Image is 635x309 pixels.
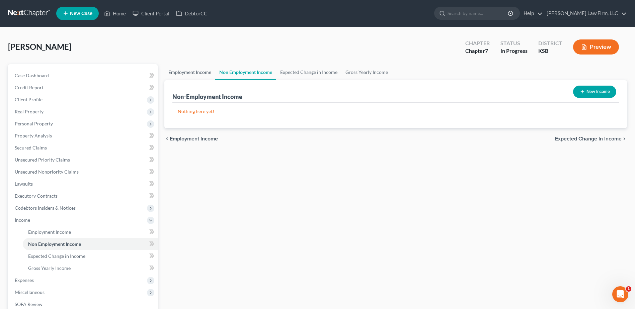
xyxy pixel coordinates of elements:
a: Employment Income [164,64,215,80]
div: KSB [538,47,562,55]
span: Client Profile [15,97,43,102]
a: Unsecured Priority Claims [9,154,158,166]
a: [PERSON_NAME] Law Firm, LLC [543,7,627,19]
span: Expenses [15,277,34,283]
button: New Income [573,86,616,98]
i: chevron_left [164,136,170,141]
a: Property Analysis [9,130,158,142]
p: Nothing here yet! [178,108,614,115]
span: Lawsuits [15,181,33,187]
a: Gross Yearly Income [23,262,158,274]
a: Expected Change in Income [276,64,341,80]
span: 7 [485,47,488,54]
i: chevron_right [622,136,627,141]
span: SOFA Review [15,301,43,307]
span: Income [15,217,30,223]
div: Status [500,39,528,47]
span: Gross Yearly Income [28,265,71,271]
a: Unsecured Nonpriority Claims [9,166,158,178]
a: DebtorCC [173,7,211,19]
a: Non Employment Income [215,64,276,80]
span: New Case [70,11,92,16]
span: Real Property [15,109,44,114]
span: Property Analysis [15,133,52,138]
a: Employment Income [23,226,158,238]
span: Secured Claims [15,145,47,150]
iframe: Intercom live chat [612,286,628,302]
span: Unsecured Priority Claims [15,157,70,163]
span: Case Dashboard [15,73,49,78]
input: Search by name... [448,7,509,19]
a: Credit Report [9,82,158,94]
a: Client Portal [129,7,173,19]
span: Expected Change in Income [555,136,622,141]
span: Non Employment Income [28,241,81,247]
button: Preview [573,39,619,55]
a: Expected Change in Income [23,250,158,262]
span: Employment Income [28,229,71,235]
a: Non Employment Income [23,238,158,250]
button: Expected Change in Income chevron_right [555,136,627,141]
span: Personal Property [15,121,53,126]
span: 1 [626,286,631,292]
span: Credit Report [15,85,44,90]
a: Help [520,7,543,19]
span: Executory Contracts [15,193,58,199]
span: Unsecured Nonpriority Claims [15,169,79,175]
div: Non-Employment Income [172,93,242,101]
span: Miscellaneous [15,289,45,295]
a: Gross Yearly Income [341,64,392,80]
span: Codebtors Insiders & Notices [15,205,76,211]
a: Home [101,7,129,19]
div: Chapter [465,39,490,47]
a: Lawsuits [9,178,158,190]
div: Chapter [465,47,490,55]
a: Secured Claims [9,142,158,154]
div: In Progress [500,47,528,55]
span: [PERSON_NAME] [8,42,71,51]
div: District [538,39,562,47]
span: Employment Income [170,136,218,141]
button: chevron_left Employment Income [164,136,218,141]
a: Executory Contracts [9,190,158,202]
a: Case Dashboard [9,70,158,82]
span: Expected Change in Income [28,253,85,259]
